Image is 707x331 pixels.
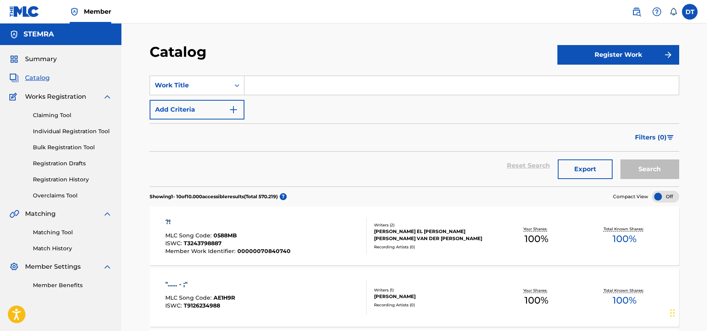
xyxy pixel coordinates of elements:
img: Member Settings [9,262,19,271]
div: Notifications [669,8,677,16]
p: Total Known Shares: [604,288,646,293]
a: Matching Tool [33,228,112,237]
img: expand [103,209,112,219]
p: Your Shares: [523,288,549,293]
img: Matching [9,209,19,219]
img: help [652,7,662,16]
div: Recording Artists ( 0 ) [374,302,492,308]
form: Search Form [150,76,679,186]
span: Member Work Identifier : [165,248,237,255]
img: 9d2ae6d4665cec9f34b9.svg [229,105,238,114]
div: Help [649,4,665,20]
span: 100 % [613,293,636,307]
img: Works Registration [9,92,20,101]
span: Member [84,7,111,16]
img: expand [103,262,112,271]
a: Registration History [33,175,112,184]
img: f7272a7cc735f4ea7f67.svg [664,50,673,60]
a: Registration Drafts [33,159,112,168]
a: Claiming Tool [33,111,112,119]
div: Chatwidget [668,293,707,331]
button: Export [558,159,613,179]
span: Summary [25,54,57,64]
span: T3243798887 [184,240,222,247]
img: Catalog [9,73,19,83]
iframe: Chat Widget [668,293,707,331]
span: Compact View [613,193,648,200]
div: Work Title [155,81,225,90]
div: ?! [165,217,291,227]
a: Bulk Registration Tool [33,143,112,152]
span: 0588MB [213,232,237,239]
span: 100 % [524,232,548,246]
span: Filters ( 0 ) [635,133,667,142]
button: Filters (0) [630,128,679,147]
p: Total Known Shares: [604,226,646,232]
span: ISWC : [165,302,184,309]
span: Matching [25,209,56,219]
a: Match History [33,244,112,253]
p: Showing 1 - 10 of 10.000 accessible results (Total 570.219 ) [150,193,278,200]
div: User Menu [682,4,698,20]
span: 00000070840740 [237,248,291,255]
button: Add Criteria [150,100,244,119]
span: 100 % [524,293,548,307]
div: Writers ( 2 ) [374,222,492,228]
img: Accounts [9,30,19,39]
a: Public Search [629,4,644,20]
a: ?!MLC Song Code:0588MBISWC:T3243798887Member Work Identifier:00000070840740Writers (2)[PERSON_NAM... [150,206,679,265]
a: Member Benefits [33,281,112,289]
div: Recording Artists ( 0 ) [374,244,492,250]
span: ISWC : [165,240,184,247]
span: Catalog [25,73,50,83]
span: MLC Song Code : [165,294,213,301]
img: Top Rightsholder [70,7,79,16]
img: Summary [9,54,19,64]
img: MLC Logo [9,6,40,17]
div: Slepen [670,301,675,325]
p: Your Shares: [523,226,549,232]
span: AE1H9R [213,294,235,301]
a: "...... - ;"MLC Song Code:AE1H9RISWC:T9126234988Writers (1)[PERSON_NAME]Recording Artists (0)Your... [150,268,679,327]
div: [PERSON_NAME] EL [PERSON_NAME] [PERSON_NAME] VAN DER [PERSON_NAME] [374,228,492,242]
div: [PERSON_NAME] [374,293,492,300]
span: T9126234988 [184,302,220,309]
a: Overclaims Tool [33,192,112,200]
h2: Catalog [150,43,210,61]
button: Register Work [557,45,679,65]
a: Individual Registration Tool [33,127,112,136]
h5: STEMRA [24,30,54,39]
span: ? [280,193,287,200]
span: Works Registration [25,92,86,101]
img: filter [667,135,674,140]
div: "...... - ;" [165,280,235,289]
div: Writers ( 1 ) [374,287,492,293]
span: 100 % [613,232,636,246]
img: expand [103,92,112,101]
span: Member Settings [25,262,81,271]
span: MLC Song Code : [165,232,213,239]
a: SummarySummary [9,54,57,64]
img: search [632,7,641,16]
a: CatalogCatalog [9,73,50,83]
